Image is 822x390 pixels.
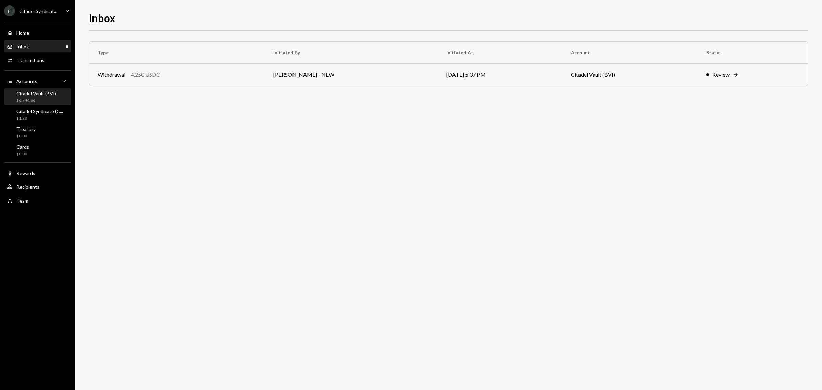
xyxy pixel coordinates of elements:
td: [PERSON_NAME] - NEW [265,64,438,86]
th: Initiated At [438,42,563,64]
div: $0.00 [16,151,29,157]
div: Transactions [16,57,45,63]
a: Team [4,194,71,207]
th: Account [563,42,698,64]
a: Inbox [4,40,71,52]
div: Review [712,71,730,79]
th: Status [698,42,808,64]
div: Inbox [16,44,29,49]
div: Accounts [16,78,37,84]
a: Accounts [4,75,71,87]
div: $6,744.66 [16,98,56,103]
div: C [4,5,15,16]
div: Withdrawal [98,71,125,79]
a: Transactions [4,54,71,66]
th: Type [89,42,265,64]
div: Rewards [16,170,35,176]
div: $1.28 [16,115,63,121]
a: Cards$0.00 [4,142,71,158]
div: Citadel Vault (BVI) [16,90,56,96]
div: Recipients [16,184,39,190]
div: $0.00 [16,133,36,139]
td: [DATE] 5:37 PM [438,64,563,86]
div: Treasury [16,126,36,132]
div: Citadel Syndicate (C... [16,108,63,114]
a: Citadel Syndicate (C...$1.28 [4,106,71,123]
div: Home [16,30,29,36]
div: Team [16,198,28,204]
th: Initiated By [265,42,438,64]
a: Recipients [4,181,71,193]
div: 4,250 USDC [131,71,160,79]
a: Rewards [4,167,71,179]
div: Cards [16,144,29,150]
a: Citadel Vault (BVI)$6,744.66 [4,88,71,105]
a: Home [4,26,71,39]
div: Citadel Syndicat... [19,8,57,14]
td: Citadel Vault (BVI) [563,64,698,86]
a: Treasury$0.00 [4,124,71,141]
h1: Inbox [89,11,115,25]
